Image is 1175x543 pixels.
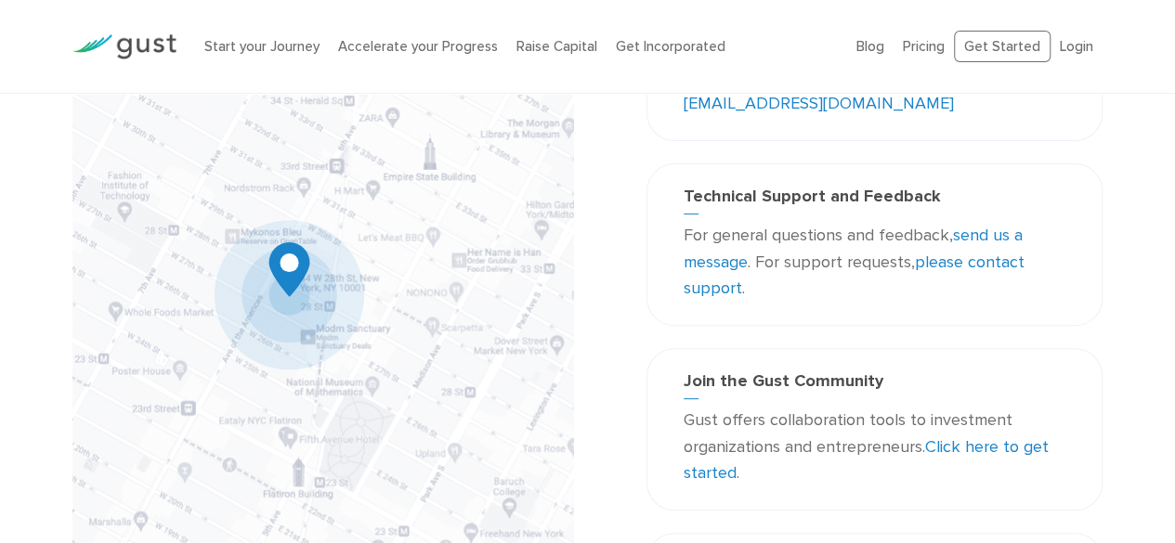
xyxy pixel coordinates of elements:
a: [EMAIL_ADDRESS][DOMAIN_NAME] [684,94,954,113]
h3: Technical Support and Feedback [684,187,1065,214]
a: Get Incorporated [616,38,725,55]
a: Pricing [903,38,945,55]
a: Start your Journey [204,38,320,55]
a: Raise Capital [516,38,597,55]
img: Gust Logo [72,34,176,59]
h3: Join the Gust Community [684,371,1065,399]
a: send us a message [684,226,1023,272]
p: Gust offers collaboration tools to investment organizations and entrepreneurs. . [684,407,1065,487]
a: Get Started [954,31,1051,63]
p: For general questions and feedback, . For support requests, . [684,223,1065,303]
a: Login [1060,38,1093,55]
a: Accelerate your Progress [338,38,498,55]
a: Blog [856,38,884,55]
